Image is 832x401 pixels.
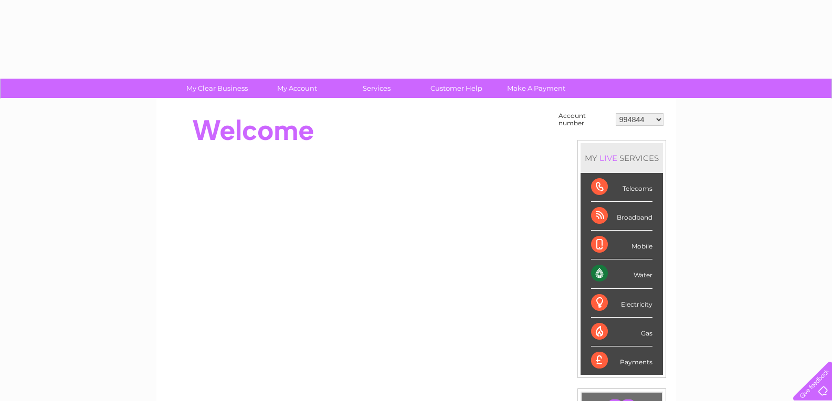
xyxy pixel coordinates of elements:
[413,79,500,98] a: Customer Help
[591,346,652,375] div: Payments
[591,318,652,346] div: Gas
[591,259,652,288] div: Water
[333,79,420,98] a: Services
[254,79,340,98] a: My Account
[591,231,652,259] div: Mobile
[581,143,663,173] div: MY SERVICES
[493,79,580,98] a: Make A Payment
[591,289,652,318] div: Electricity
[591,202,652,231] div: Broadband
[597,153,619,163] div: LIVE
[174,79,260,98] a: My Clear Business
[556,110,613,129] td: Account number
[591,173,652,202] div: Telecoms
